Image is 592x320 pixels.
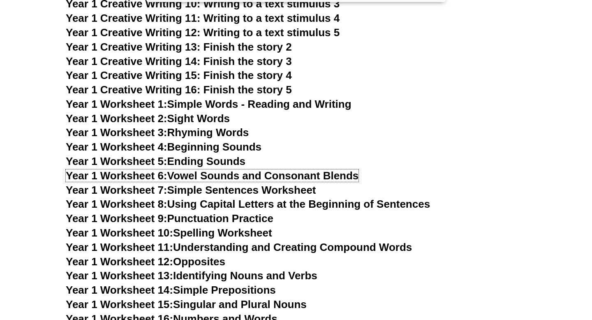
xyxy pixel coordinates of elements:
span: Year 1 Worksheet 11: [66,241,173,253]
span: Year 1 Worksheet 4: [66,141,167,153]
a: Year 1 Creative Writing 16: Finish the story 5 [66,83,292,96]
a: Year 1 Worksheet 9:Punctuation Practice [66,212,273,225]
span: Year 1 Worksheet 6: [66,169,167,182]
a: Year 1 Worksheet 12:Opposites [66,255,225,268]
a: Year 1 Worksheet 10:Spelling Worksheet [66,227,272,239]
span: Year 1 Worksheet 12: [66,255,173,268]
a: Year 1 Worksheet 2:Sight Words [66,112,230,125]
a: Year 1 Worksheet 6:Vowel Sounds and Consonant Blends [66,169,358,182]
a: Year 1 Creative Writing 14: Finish the story 3 [66,55,292,67]
span: Year 1 Worksheet 2: [66,112,167,125]
a: Year 1 Worksheet 3:Rhyming Words [66,126,249,139]
span: Year 1 Worksheet 10: [66,227,173,239]
a: Year 1 Creative Writing 13: Finish the story 2 [66,41,292,53]
a: Year 1 Worksheet 4:Beginning Sounds [66,141,261,153]
span: Year 1 Worksheet 5: [66,155,167,167]
a: Year 1 Worksheet 13:Identifying Nouns and Verbs [66,269,317,282]
a: Year 1 Worksheet 15:Singular and Plural Nouns [66,298,307,311]
a: Year 1 Worksheet 8:Using Capital Letters at the Beginning of Sentences [66,198,430,210]
a: Year 1 Creative Writing 15: Finish the story 4 [66,69,292,81]
span: Year 1 Worksheet 3: [66,126,167,139]
a: Year 1 Creative Writing 11: Writing to a text stimulus 4 [66,12,340,24]
a: Year 1 Worksheet 1:Simple Words - Reading and Writing [66,98,351,110]
span: Year 1 Worksheet 1: [66,98,167,110]
a: Year 1 Worksheet 7:Simple Sentences Worksheet [66,184,316,196]
span: Year 1 Worksheet 9: [66,212,167,225]
span: Year 1 Worksheet 15: [66,298,173,311]
span: Year 1 Worksheet 14: [66,284,173,296]
span: Year 1 Worksheet 7: [66,184,167,196]
span: Year 1 Worksheet 8: [66,198,167,210]
iframe: Chat Widget [451,227,592,320]
a: Year 1 Worksheet 11:Understanding and Creating Compound Words [66,241,412,253]
a: Year 1 Worksheet 14:Simple Prepositions [66,284,276,296]
a: Year 1 Worksheet 5:Ending Sounds [66,155,245,167]
a: Year 1 Creative Writing 12: Writing to a text stimulus 5 [66,26,340,39]
span: Year 1 Worksheet 13: [66,269,173,282]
